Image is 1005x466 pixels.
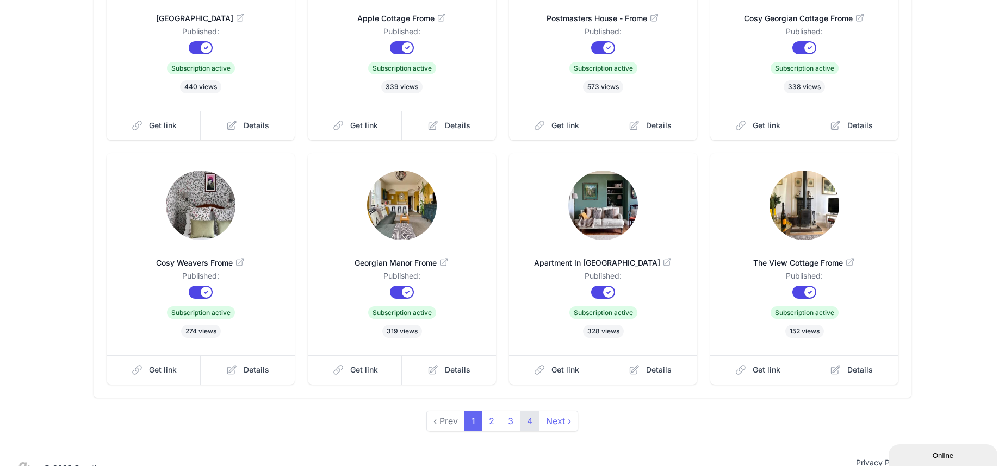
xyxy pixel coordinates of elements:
[325,270,479,286] dd: Published:
[710,111,805,140] a: Get link
[350,364,378,375] span: Get link
[509,355,604,385] a: Get link
[107,111,201,140] a: Get link
[569,62,637,74] span: Subscription active
[445,120,470,131] span: Details
[381,80,423,93] span: 339 views
[526,244,680,270] a: Apartment In [GEOGRAPHIC_DATA]
[124,13,277,24] span: [GEOGRAPHIC_DATA]
[771,306,839,319] span: Subscription active
[350,120,378,131] span: Get link
[445,364,470,375] span: Details
[847,120,873,131] span: Details
[603,355,697,385] a: Details
[201,111,295,140] a: Details
[181,325,221,338] span: 274 views
[784,80,825,93] span: 338 views
[167,62,235,74] span: Subscription active
[771,62,839,74] span: Subscription active
[402,355,496,385] a: Details
[728,13,881,24] span: Cosy Georgian Cottage Frome
[124,244,277,270] a: Cosy Weavers Frome
[509,111,604,140] a: Get link
[368,62,436,74] span: Subscription active
[728,26,881,41] dd: Published:
[526,13,680,24] span: Postmasters House - Frome
[308,111,402,140] a: Get link
[149,120,177,131] span: Get link
[244,364,269,375] span: Details
[124,257,277,268] span: Cosy Weavers Frome
[124,270,277,286] dd: Published:
[167,306,235,319] span: Subscription active
[583,325,624,338] span: 328 views
[785,325,824,338] span: 152 views
[889,442,1000,466] iframe: chat widget
[753,120,780,131] span: Get link
[402,111,496,140] a: Details
[166,171,235,240] img: xxhbye9mgeh8maai0f0wryyber7f
[180,80,221,93] span: 440 views
[569,306,637,319] span: Subscription active
[201,355,295,385] a: Details
[382,325,422,338] span: 319 views
[804,111,898,140] a: Details
[728,244,881,270] a: The View Cottage Frome
[526,257,680,268] span: Apartment In [GEOGRAPHIC_DATA]
[368,306,436,319] span: Subscription active
[847,364,873,375] span: Details
[149,364,177,375] span: Get link
[426,411,465,431] span: ‹ Prev
[367,171,437,240] img: 0e2aeif0xpun8bt3zimlwhiv97d9
[464,411,482,431] span: 1
[124,26,277,41] dd: Published:
[325,244,479,270] a: Georgian Manor Frome
[482,411,501,431] a: 2
[728,257,881,268] span: The View Cottage Frome
[804,355,898,385] a: Details
[107,355,201,385] a: Get link
[501,411,520,431] a: 3
[539,411,578,431] a: next
[710,355,805,385] a: Get link
[728,270,881,286] dd: Published:
[526,26,680,41] dd: Published:
[603,111,697,140] a: Details
[568,171,638,240] img: us9m32x1wxf4nf560yrwx0b85ywb
[583,80,623,93] span: 573 views
[520,411,539,431] a: 4
[646,120,672,131] span: Details
[551,120,579,131] span: Get link
[551,364,579,375] span: Get link
[308,355,402,385] a: Get link
[646,364,672,375] span: Details
[427,411,578,431] nav: pager
[770,171,839,240] img: ueo74gl7um3559myrldsxq31235h
[325,13,479,24] span: Apple Cottage Frome
[244,120,269,131] span: Details
[753,364,780,375] span: Get link
[526,270,680,286] dd: Published:
[325,257,479,268] span: Georgian Manor Frome
[325,26,479,41] dd: Published:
